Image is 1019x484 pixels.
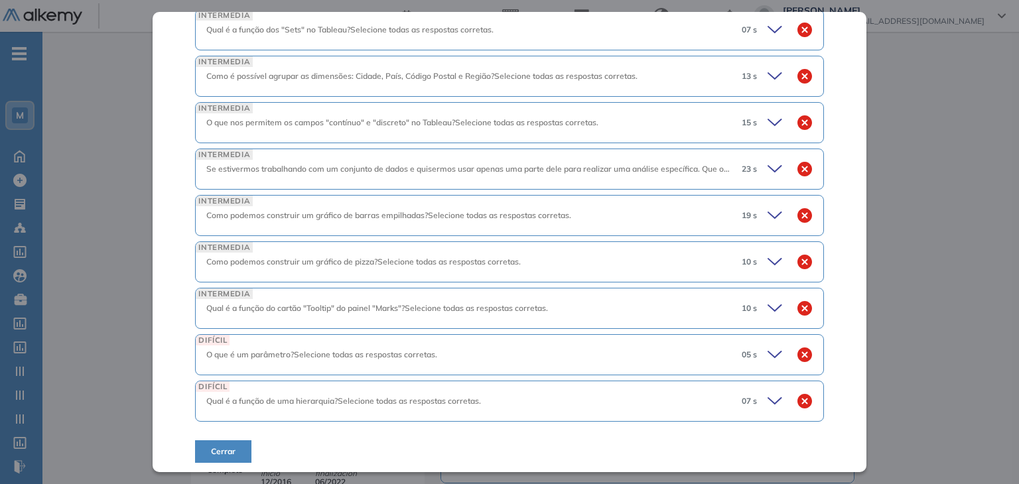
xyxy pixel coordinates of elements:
[742,210,757,221] span: 19 s
[206,257,521,267] span: Como podemos construir um gráfico de pizza?Selecione todas as respostas corretas.
[742,24,757,36] span: 07 s
[742,349,757,361] span: 05 s
[206,349,437,359] span: O que é um parâmetro?Selecione todas as respostas corretas.
[196,10,253,20] span: INTERMEDIA
[196,288,253,298] span: INTERMEDIA
[196,56,253,66] span: INTERMEDIA
[206,71,638,81] span: Como é possível agrupar as dimensões: Cidade, País, Código Postal e Região?Selecione todas as res...
[206,164,929,174] span: Se estivermos trabalhando com um conjunto de dados e quisermos usar apenas uma parte dele para re...
[196,196,253,206] span: INTERMEDIA
[206,25,494,34] span: Qual é a função dos "Sets" no Tableau?Selecione todas as respostas corretas.
[196,149,253,159] span: INTERMEDIA
[742,395,757,407] span: 07 s
[196,381,230,391] span: DIFÍCIL
[196,335,230,345] span: DIFÍCIL
[742,70,757,82] span: 13 s
[196,242,253,252] span: INTERMEDIA
[206,210,571,220] span: Como podemos construir um gráfico de barras empilhadas?Selecione todas as respostas corretas.
[742,302,757,314] span: 10 s
[196,103,253,113] span: INTERMEDIA
[211,446,236,457] span: Cerrar
[206,303,548,313] span: Qual é a função do cartão "Tooltip" do painel "Marks"?Selecione todas as respostas corretas.
[206,396,481,406] span: Qual é a função de uma hierarquia?Selecione todas as respostas corretas.
[742,256,757,268] span: 10 s
[195,440,251,463] button: Cerrar
[742,117,757,129] span: 15 s
[742,163,757,175] span: 23 s
[206,117,598,127] span: O que nos permitem os campos "contínuo" e "discreto" no Tableau?Selecione todas as respostas corr...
